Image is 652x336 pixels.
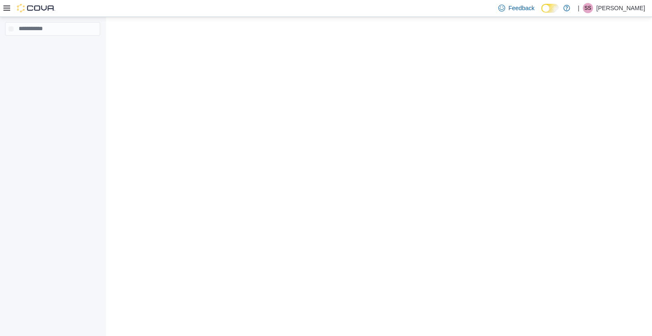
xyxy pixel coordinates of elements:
[583,3,593,13] div: STACI STINGLEY
[596,3,645,13] p: [PERSON_NAME]
[5,37,100,58] nav: Complex example
[509,4,534,12] span: Feedback
[585,3,591,13] span: SS
[578,3,579,13] p: |
[17,4,55,12] img: Cova
[541,4,559,13] input: Dark Mode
